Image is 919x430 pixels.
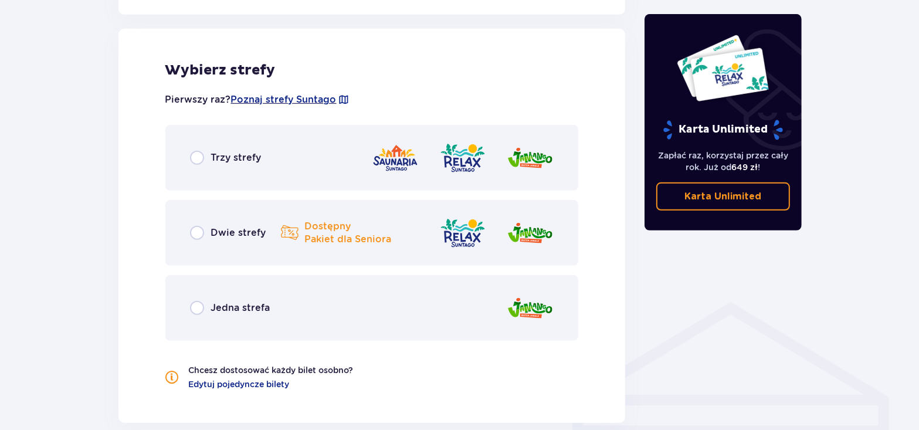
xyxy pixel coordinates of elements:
[731,162,758,172] span: 649 zł
[439,216,486,250] img: Relax
[507,216,554,250] img: Jamango
[165,62,579,79] h2: Wybierz strefy
[372,141,419,175] img: Saunaria
[189,364,354,376] p: Chcesz dostosować każdy bilet osobno?
[211,226,266,239] span: Dwie strefy
[211,302,270,314] span: Jedna strefa
[211,151,262,164] span: Trzy strefy
[662,120,784,140] p: Karta Unlimited
[189,378,290,390] a: Edytuj pojedyncze bilety
[507,292,554,325] img: Jamango
[439,141,486,175] img: Relax
[165,93,350,106] p: Pierwszy raz?
[231,93,337,106] a: Poznaj strefy Suntago
[305,220,392,246] p: Dostępny Pakiet dla Seniora
[684,190,761,203] p: Karta Unlimited
[656,182,790,211] a: Karta Unlimited
[656,150,790,173] p: Zapłać raz, korzystaj przez cały rok. Już od !
[676,34,769,102] img: Dwie karty całoroczne do Suntago z napisem 'UNLIMITED RELAX', na białym tle z tropikalnymi liśćmi...
[507,141,554,175] img: Jamango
